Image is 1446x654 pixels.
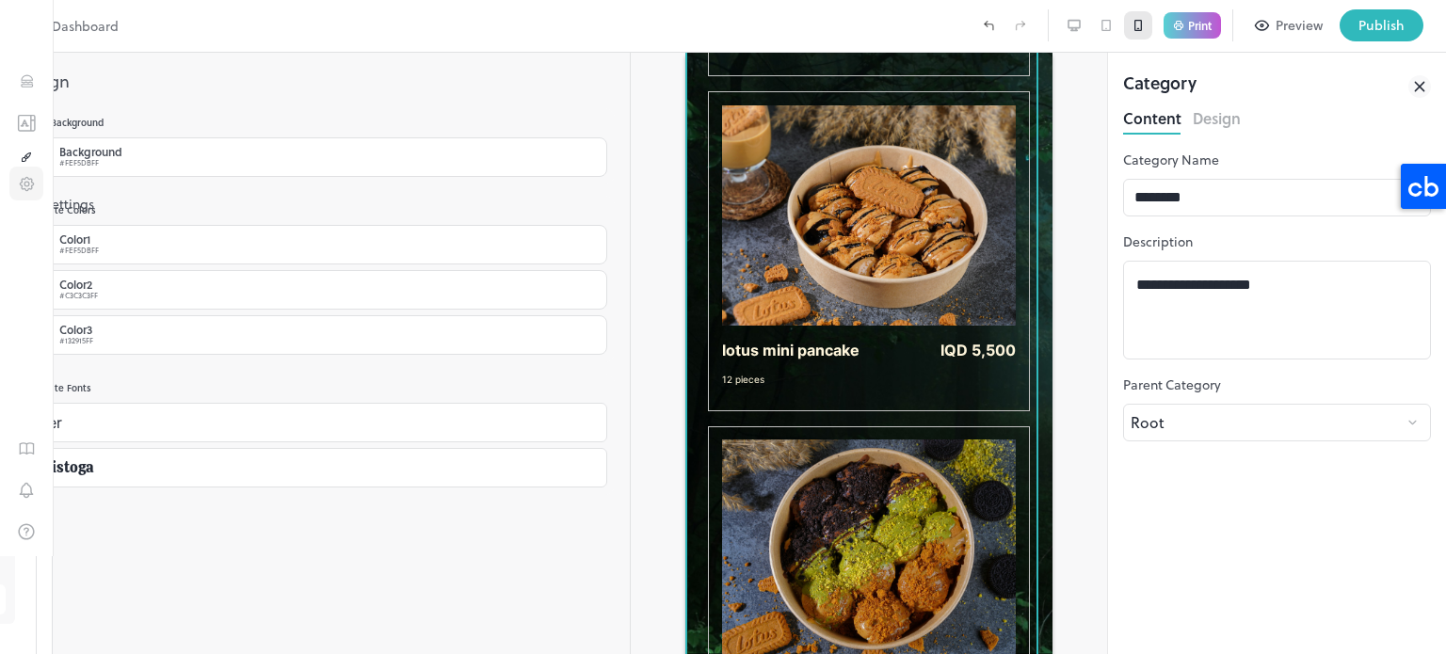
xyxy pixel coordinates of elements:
div: #132915FF [59,335,93,346]
button: Preview [1245,9,1334,41]
label: Redo (Ctrl + Y) [1004,9,1036,41]
button: Publish [1340,9,1423,41]
div: Color 1 [59,233,99,245]
div: Category [1123,70,1197,104]
button: Settings [9,167,43,200]
span: IQD 5,500 [255,288,330,307]
button: Templates [9,105,43,139]
div: Background [59,146,122,157]
button: Content [1123,104,1181,129]
div: Color 2 [59,279,98,290]
div: Root [1123,404,1406,441]
div: Notifications [9,473,43,515]
div: #FEF5DBFF [59,157,122,168]
div: Calistoga [23,448,607,487]
p: Description [1123,231,1431,251]
span: lotus mini pancake [37,288,174,307]
img: 1756491404578obep49j4mqr.jpg [37,53,331,273]
p: Menu Background [23,116,607,130]
p: Print [1188,20,1212,31]
button: Items [9,64,43,98]
button: Design [1193,104,1241,129]
p: Parent Category [1123,375,1431,394]
div: Inter [23,403,607,442]
div: Settings [43,194,94,214]
label: Undo (Ctrl + Z) [972,9,1004,41]
div: Preview [1276,15,1323,36]
span: 12 pieces [37,321,79,332]
div: #FEF5DBFF [59,245,99,256]
p: Dashboard [52,16,119,36]
button: Help [9,515,43,549]
div: #C3C3C3FF [59,290,98,301]
p: Category Name [1123,150,1431,169]
button: Guides [9,432,43,466]
div: Color 3 [59,324,93,335]
p: Template Colors [23,203,607,217]
button: Design [20,147,33,167]
img: 1756492299315c54wbc5e0u.jpg [37,387,331,607]
p: Template Fonts [23,381,607,395]
div: Publish [1358,15,1405,36]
